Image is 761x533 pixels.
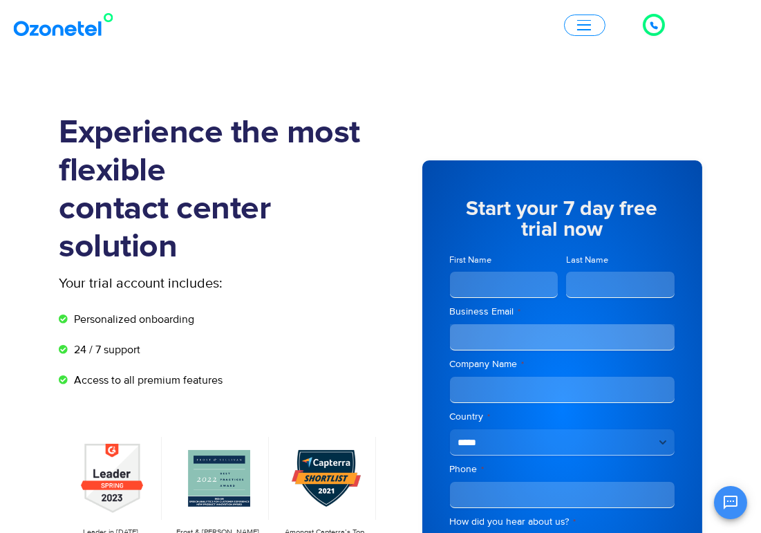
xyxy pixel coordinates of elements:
[71,342,140,358] span: 24 / 7 support
[450,462,675,476] label: Phone
[450,305,675,319] label: Business Email
[450,515,675,529] label: How did you hear about us?
[566,254,675,267] label: Last Name
[450,357,675,371] label: Company Name
[59,114,381,266] h1: Experience the most flexible contact center solution
[59,273,277,294] p: Your trial account includes:
[450,254,558,267] label: First Name
[714,486,747,519] button: Open chat
[71,372,223,389] span: Access to all premium features
[450,410,675,424] label: Country
[71,311,194,328] span: Personalized onboarding
[450,198,675,240] h5: Start your 7 day free trial now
